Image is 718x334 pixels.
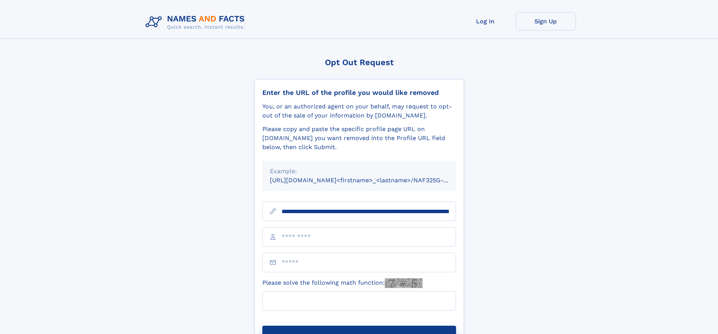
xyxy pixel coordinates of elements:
[254,58,464,67] div: Opt Out Request
[262,125,456,152] div: Please copy and paste the specific profile page URL on [DOMAIN_NAME] you want removed into the Pr...
[455,12,516,31] a: Log In
[262,102,456,120] div: You, or an authorized agent on your behalf, may request to opt-out of the sale of your informatio...
[142,12,251,32] img: Logo Names and Facts
[262,88,456,97] div: Enter the URL of the profile you would like removed
[516,12,576,31] a: Sign Up
[262,278,423,288] label: Please solve the following math function:
[270,167,449,176] div: Example:
[270,177,470,184] small: [URL][DOMAIN_NAME]<firstname>_<lastname>/NAF325G-xxxxxxxx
